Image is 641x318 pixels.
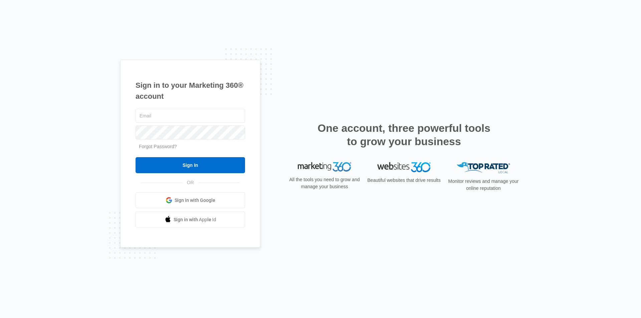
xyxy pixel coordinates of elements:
[136,192,245,208] a: Sign in with Google
[457,162,510,173] img: Top Rated Local
[136,109,245,123] input: Email
[315,121,492,148] h2: One account, three powerful tools to grow your business
[298,162,351,172] img: Marketing 360
[175,197,215,204] span: Sign in with Google
[174,216,216,223] span: Sign in with Apple Id
[136,212,245,228] a: Sign in with Apple Id
[446,178,521,192] p: Monitor reviews and manage your online reputation
[367,177,441,184] p: Beautiful websites that drive results
[136,80,245,102] h1: Sign in to your Marketing 360® account
[139,144,177,149] a: Forgot Password?
[377,162,431,172] img: Websites 360
[287,176,362,190] p: All the tools you need to grow and manage your business
[182,179,199,186] span: OR
[136,157,245,173] input: Sign In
